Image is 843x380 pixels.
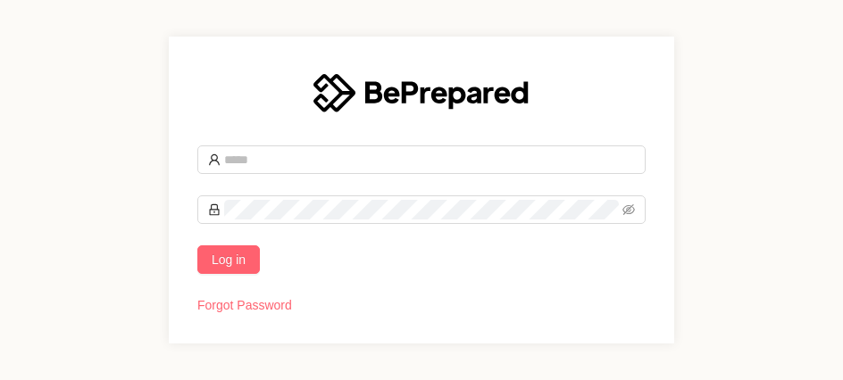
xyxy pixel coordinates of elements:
[197,245,260,274] button: Log in
[622,203,635,216] span: eye-invisible
[197,298,292,312] a: Forgot Password
[208,203,221,216] span: lock
[212,250,246,269] span: Log in
[208,153,221,166] span: user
